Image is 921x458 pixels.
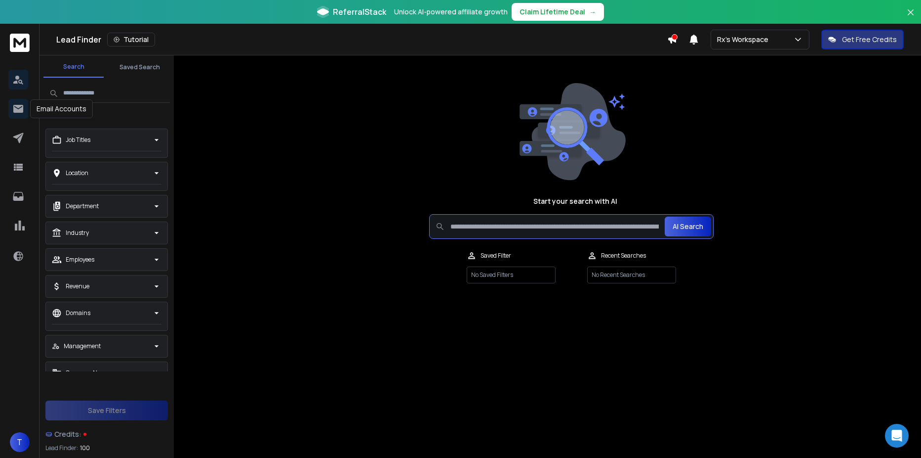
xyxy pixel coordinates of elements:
[821,30,904,49] button: Get Free Credits
[45,424,168,444] a: Credits:
[665,217,711,236] button: AI Search
[904,6,917,30] button: Close banner
[80,444,90,452] span: 100
[333,6,386,18] span: ReferralStack
[66,369,109,377] p: Company Name
[589,7,596,17] span: →
[467,267,556,283] p: No Saved Filters
[66,169,88,177] p: Location
[43,57,104,78] button: Search
[601,252,646,260] p: Recent Searches
[64,342,101,350] p: Management
[110,57,170,77] button: Saved Search
[717,35,772,45] p: Rx's Workspace
[66,202,99,210] p: Department
[533,196,617,206] h1: Start your search with AI
[66,282,89,290] p: Revenue
[30,99,93,118] div: Email Accounts
[842,35,897,45] p: Get Free Credits
[56,33,667,46] div: Lead Finder
[587,267,676,283] p: No Recent Searches
[45,444,78,452] p: Lead Finder:
[885,424,909,448] div: Open Intercom Messenger
[10,432,30,452] button: T
[107,33,155,46] button: Tutorial
[394,7,508,17] p: Unlock AI-powered affiliate growth
[66,256,94,264] p: Employees
[481,252,511,260] p: Saved Filter
[66,229,89,237] p: Industry
[517,83,626,181] img: image
[512,3,604,21] button: Claim Lifetime Deal→
[66,309,90,317] p: Domains
[54,429,81,439] span: Credits:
